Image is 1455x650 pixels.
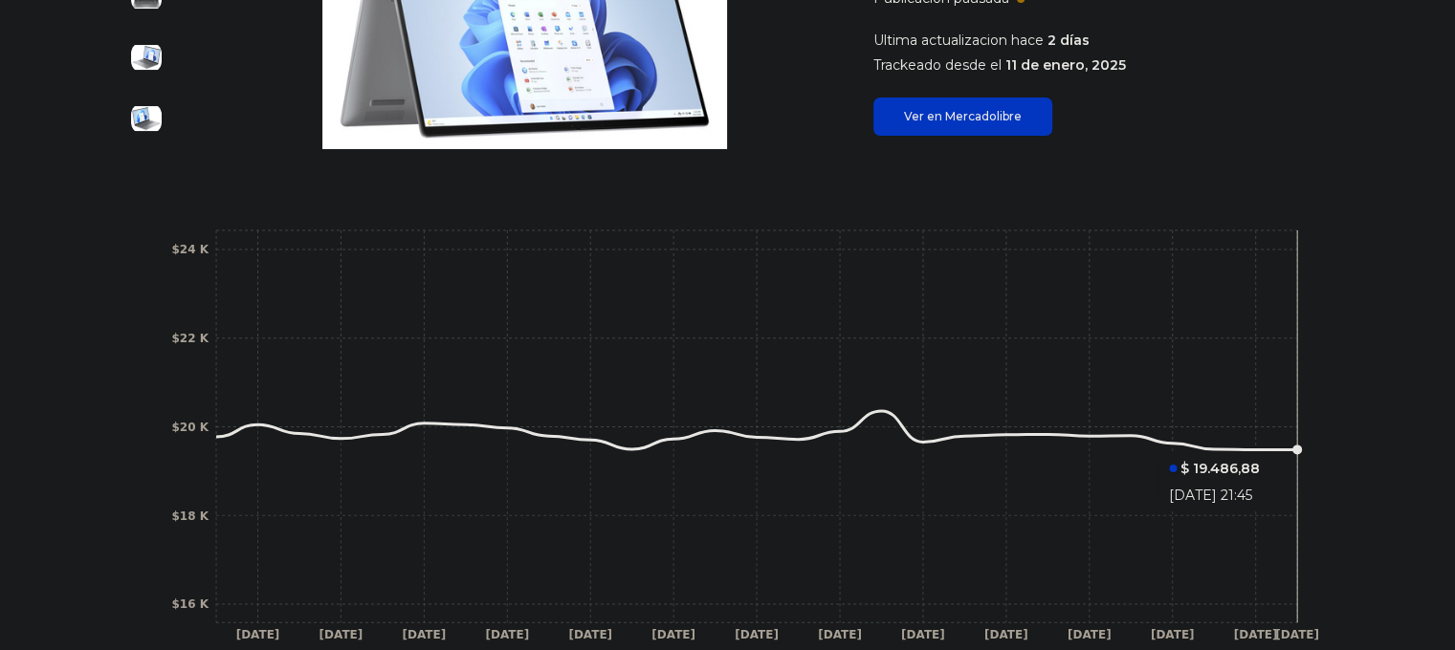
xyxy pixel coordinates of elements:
tspan: $24 K [171,243,209,256]
tspan: [DATE] [1150,628,1194,641]
tspan: [DATE] [1275,628,1319,641]
img: Hp Envy X360 Laptop Amd Ryzen 7 1tb 16gb Ram 16 Wuxga Touch [131,42,162,73]
tspan: $18 K [171,509,209,522]
span: Ultima actualizacion hace [873,32,1044,49]
tspan: [DATE] [235,628,279,641]
tspan: [DATE] [983,628,1027,641]
span: 2 días [1047,32,1090,49]
tspan: [DATE] [735,628,779,641]
tspan: $22 K [171,332,209,345]
span: 11 de enero, 2025 [1005,56,1126,74]
a: Ver en Mercadolibre [873,97,1052,136]
img: Hp Envy X360 Laptop Amd Ryzen 7 1tb 16gb Ram 16 Wuxga Touch [131,103,162,134]
tspan: [DATE] [485,628,529,641]
tspan: [DATE] [319,628,363,641]
tspan: [DATE] [651,628,695,641]
tspan: $20 K [171,421,209,434]
span: Trackeado desde el [873,56,1002,74]
tspan: [DATE] [1233,628,1277,641]
tspan: [DATE] [402,628,446,641]
tspan: [DATE] [818,628,862,641]
tspan: [DATE] [901,628,945,641]
tspan: [DATE] [1067,628,1111,641]
tspan: $16 K [171,597,209,611]
tspan: [DATE] [568,628,612,641]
